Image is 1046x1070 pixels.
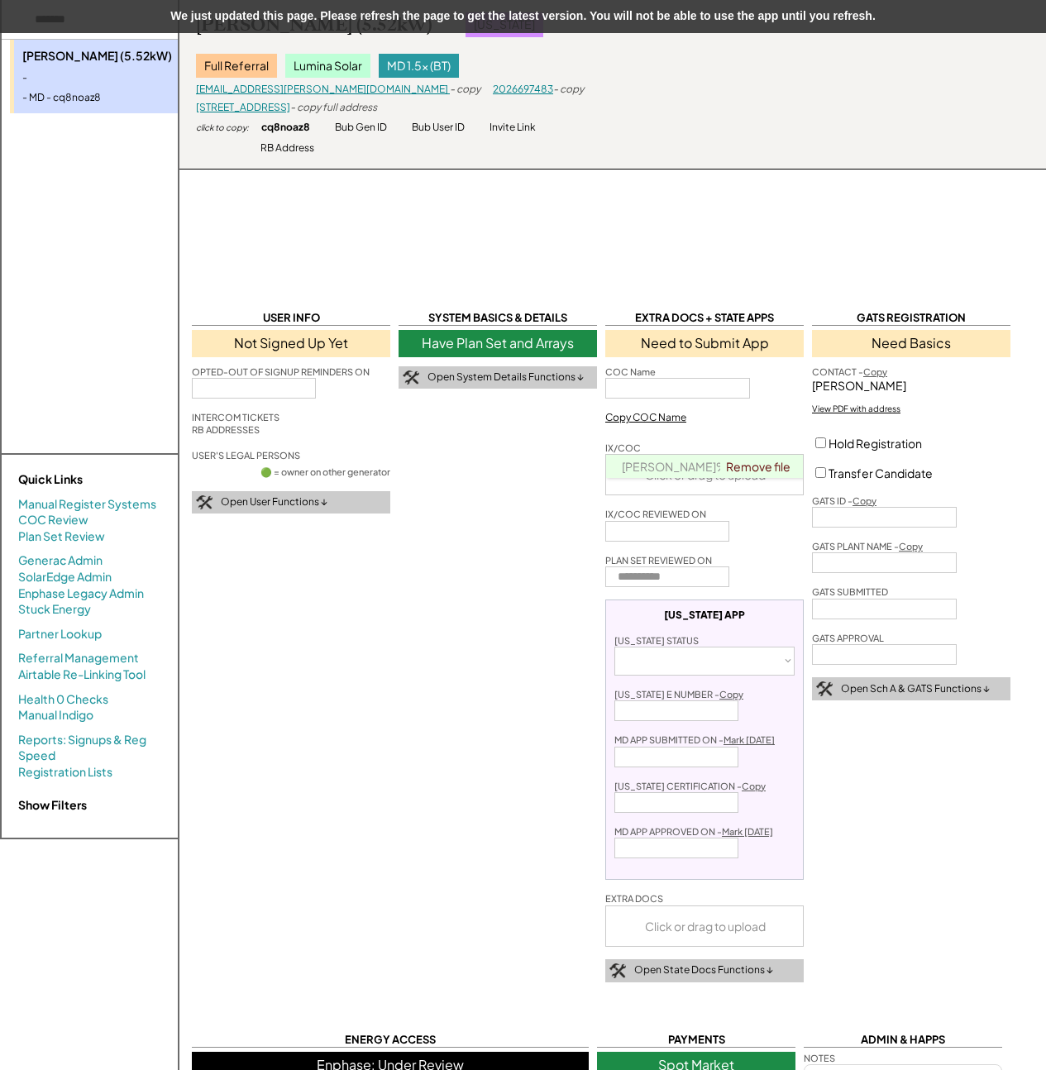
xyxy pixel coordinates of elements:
a: Airtable Re-Linking Tool [18,666,146,683]
div: USER INFO [192,310,390,326]
div: GATS PLANT NAME - [812,540,923,552]
img: tool-icon.png [403,370,419,385]
div: ENERGY ACCESS [192,1032,589,1048]
div: ADMIN & HAPPS [804,1032,1002,1048]
div: Have Plan Set and Arrays [399,330,597,356]
label: Transfer Candidate [829,466,933,480]
div: IX/COC REVIEWED ON [605,508,706,520]
a: Remove file [720,455,796,478]
a: [EMAIL_ADDRESS][PERSON_NAME][DOMAIN_NAME] [196,83,448,95]
u: Mark [DATE] [722,826,773,837]
strong: Show Filters [18,797,87,812]
div: PLAN SET REVIEWED ON [605,554,712,566]
a: [PERSON_NAME]%20PTO.pdf [622,459,789,474]
a: Manual Indigo [18,707,93,724]
div: GATS REGISTRATION [812,310,1010,326]
a: Registration Lists [18,764,112,781]
img: tool-icon.png [816,681,833,696]
div: Not Signed Up Yet [192,330,390,356]
u: Copy [853,495,876,506]
u: Copy [719,689,743,700]
div: View PDF with address [812,403,900,414]
div: [US_STATE] E NUMBER - [614,688,743,700]
a: [STREET_ADDRESS] [196,101,290,113]
label: Hold Registration [829,436,922,451]
div: Need to Submit App [605,330,804,356]
div: [PERSON_NAME] [812,378,1010,394]
div: Full Referral [196,54,277,79]
div: Click or drag to upload [606,906,805,946]
div: PAYMENTS [597,1032,795,1048]
div: SYSTEM BASICS & DETAILS [399,310,597,326]
div: Open System Details Functions ↓ [427,370,584,385]
div: RB ADDRESSES [192,423,260,436]
img: tool-icon.png [196,495,213,510]
div: Copy COC Name [605,411,686,425]
div: Quick Links [18,471,184,488]
div: 🟢 = owner on other generator [260,466,390,478]
div: [US_STATE] STATUS [614,634,699,647]
div: EXTRA DOCS + STATE APPS [605,310,804,326]
div: click to copy: [196,122,249,133]
a: Manual Register Systems [18,496,156,513]
div: USER'S LEGAL PERSONS [192,449,300,461]
div: EXTRA DOCS [605,892,663,905]
a: Enphase Legacy Admin [18,585,144,602]
a: Referral Management [18,650,139,666]
a: Plan Set Review [18,528,105,545]
div: - copy full address [290,101,377,115]
div: GATS APPROVAL [812,632,884,644]
u: Copy [742,781,766,791]
div: INTERCOM TICKETS [192,411,279,423]
div: Bub Gen ID [335,121,387,135]
u: Copy [863,366,887,377]
a: 2026697483 [493,83,553,95]
div: [US_STATE] CERTIFICATION - [614,780,766,792]
a: SolarEdge Admin [18,569,112,585]
img: tool-icon.png [609,963,626,978]
div: - MD - cq8noaz8 [22,91,225,105]
div: Open State Docs Functions ↓ [634,963,773,977]
div: IX/COC [605,442,641,454]
div: Open User Functions ↓ [221,495,327,509]
div: MD 1.5x (BT) [379,54,459,79]
div: RB Address [260,141,314,155]
a: Reports: Signups & Reg Speed [18,732,161,764]
div: Need Basics [812,330,1010,356]
div: NOTES [804,1052,835,1064]
div: [PERSON_NAME] (5.52kW) [22,48,225,64]
div: Open Sch A & GATS Functions ↓ [841,682,990,696]
u: Mark [DATE] [724,734,775,745]
div: Lumina Solar [285,54,370,79]
a: Generac Admin [18,552,103,569]
div: Bub User ID [412,121,465,135]
u: Copy [899,541,923,552]
div: [US_STATE] APP [664,609,745,622]
div: OPTED-OUT OF SIGNUP REMINDERS ON [192,365,370,378]
div: cq8noaz8 [261,121,310,135]
a: COC Review [18,512,88,528]
div: MD APP SUBMITTED ON - [614,733,775,746]
div: COC Name [605,365,656,378]
div: MD APP APPROVED ON - [614,825,773,838]
div: CONTACT - [812,365,887,378]
div: GATS ID - [812,494,876,507]
a: Partner Lookup [18,626,102,642]
div: Invite Link [490,121,536,135]
div: [PERSON_NAME] (5.52kW) [196,13,432,36]
div: - copy [450,83,480,97]
div: - [22,71,225,85]
a: Health 0 Checks [18,691,108,708]
a: Stuck Energy [18,601,91,618]
div: - copy [553,83,584,97]
div: GATS SUBMITTED [812,585,888,598]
